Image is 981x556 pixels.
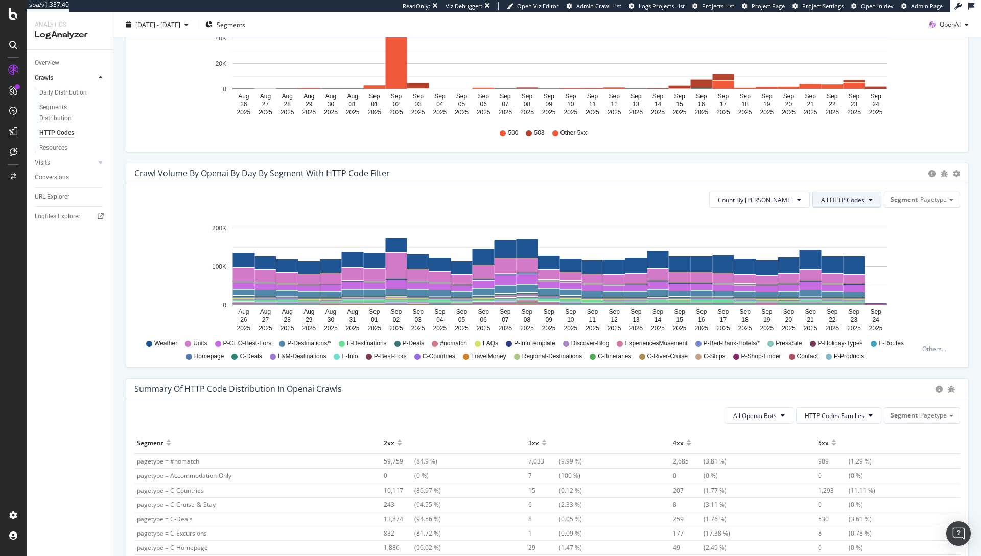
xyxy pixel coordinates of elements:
[391,308,402,315] text: Sep
[433,109,447,116] text: 2025
[436,101,443,108] text: 04
[35,172,69,183] div: Conversions
[154,339,177,348] span: Weather
[391,92,402,100] text: Sep
[389,325,403,332] text: 2025
[629,325,643,332] text: 2025
[625,339,687,348] span: ExperiencesMusement
[567,316,574,323] text: 10
[849,308,860,315] text: Sep
[609,308,620,315] text: Sep
[633,101,640,108] text: 13
[134,1,952,119] div: A chart.
[498,109,512,116] text: 2025
[528,457,559,466] span: 7,033
[223,339,272,348] span: P-GEO-Best-Fors
[651,109,665,116] text: 2025
[278,352,326,361] span: L&M-Destinations
[507,2,559,10] a: Open Viz Editor
[306,101,313,108] text: 29
[374,352,407,361] span: P-Best-Fors
[35,58,106,68] a: Overview
[346,325,360,332] text: 2025
[240,316,247,323] text: 26
[565,92,576,100] text: Sep
[611,101,618,108] text: 12
[560,129,587,137] span: Other 5xx
[763,316,770,323] text: 19
[436,316,443,323] text: 04
[941,170,948,177] div: bug
[587,92,598,100] text: Sep
[302,109,316,116] text: 2025
[673,457,727,466] span: (3.81 %)
[565,308,576,315] text: Sep
[630,92,642,100] text: Sep
[328,101,335,108] text: 30
[39,128,106,138] a: HTTP Codes
[879,339,904,348] span: F-Routes
[639,2,685,10] span: Logs Projects List
[911,2,943,10] span: Admin Page
[39,128,74,138] div: HTTP Codes
[371,316,378,323] text: 01
[287,339,331,348] span: P-Destinations/*
[805,308,816,315] text: Sep
[630,308,642,315] text: Sep
[134,216,952,335] div: A chart.
[785,101,792,108] text: 20
[825,325,839,332] text: 2025
[325,92,336,100] text: Aug
[324,325,338,332] text: 2025
[369,308,380,315] text: Sep
[434,92,446,100] text: Sep
[303,92,314,100] text: Aug
[760,325,774,332] text: 2025
[282,92,292,100] text: Aug
[39,102,106,124] a: Segments Distribution
[827,92,838,100] text: Sep
[35,157,50,168] div: Visits
[35,29,105,41] div: LogAnalyzer
[696,92,707,100] text: Sep
[718,308,729,315] text: Sep
[455,325,469,332] text: 2025
[752,2,785,10] span: Project Page
[282,308,292,315] text: Aug
[39,87,106,98] a: Daily Distribution
[698,101,705,108] text: 16
[477,109,491,116] text: 2025
[733,411,777,420] span: All Openai Bots
[651,325,665,332] text: 2025
[818,339,863,348] span: P-Holiday-Types
[674,308,685,315] text: Sep
[608,325,621,332] text: 2025
[349,101,356,108] text: 31
[611,316,618,323] text: 12
[325,308,336,315] text: Aug
[35,172,106,183] a: Conversions
[371,101,378,108] text: 01
[39,87,87,98] div: Daily Distribution
[303,308,314,315] text: Aug
[571,339,610,348] span: Discover-Blog
[342,352,358,361] span: F-Info
[796,407,881,424] button: HTTP Codes Families
[704,352,726,361] span: C-Ships
[260,92,271,100] text: Aug
[716,325,730,332] text: 2025
[471,352,506,361] span: TravelMoney
[412,308,424,315] text: Sep
[847,109,861,116] text: 2025
[564,109,577,116] text: 2025
[137,457,199,466] span: pagetype = #nomatch
[259,325,272,332] text: 2025
[502,316,509,323] text: 07
[542,109,556,116] text: 2025
[741,352,781,361] span: P-Shop-Finder
[576,2,621,10] span: Admin Crawl List
[805,92,816,100] text: Sep
[500,308,511,315] text: Sep
[35,211,106,222] a: Logfiles Explorer
[369,92,380,100] text: Sep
